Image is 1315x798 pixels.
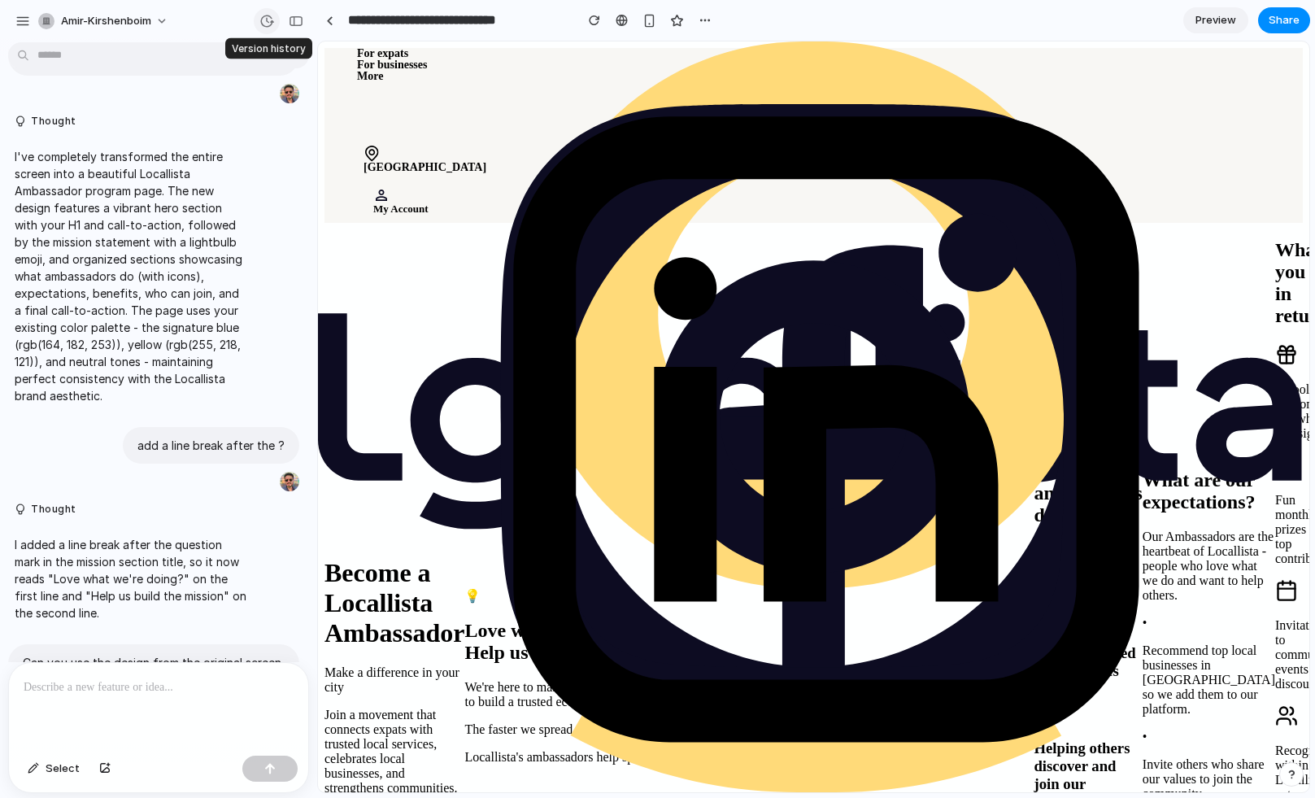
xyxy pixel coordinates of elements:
p: I've completely transformed the entire screen into a beautiful Locallista Ambassador program page... [15,148,247,404]
p: Can you use the design from the original screen capture here - with those circles with arrows ins... [23,654,285,739]
span: amir-kirshenboim [61,13,151,29]
span: Share [1269,12,1300,28]
span: Preview [1195,12,1236,28]
div: Version history [225,38,312,59]
a: Preview [1183,7,1248,33]
button: amir-kirshenboim [32,8,176,34]
span: Select [46,761,80,777]
p: add a line break after the ? [137,437,285,454]
button: Select [20,756,88,782]
p: I added a line break after the question mark in the mission section title, so it now reads "Love ... [15,536,247,621]
button: Share [1258,7,1310,33]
